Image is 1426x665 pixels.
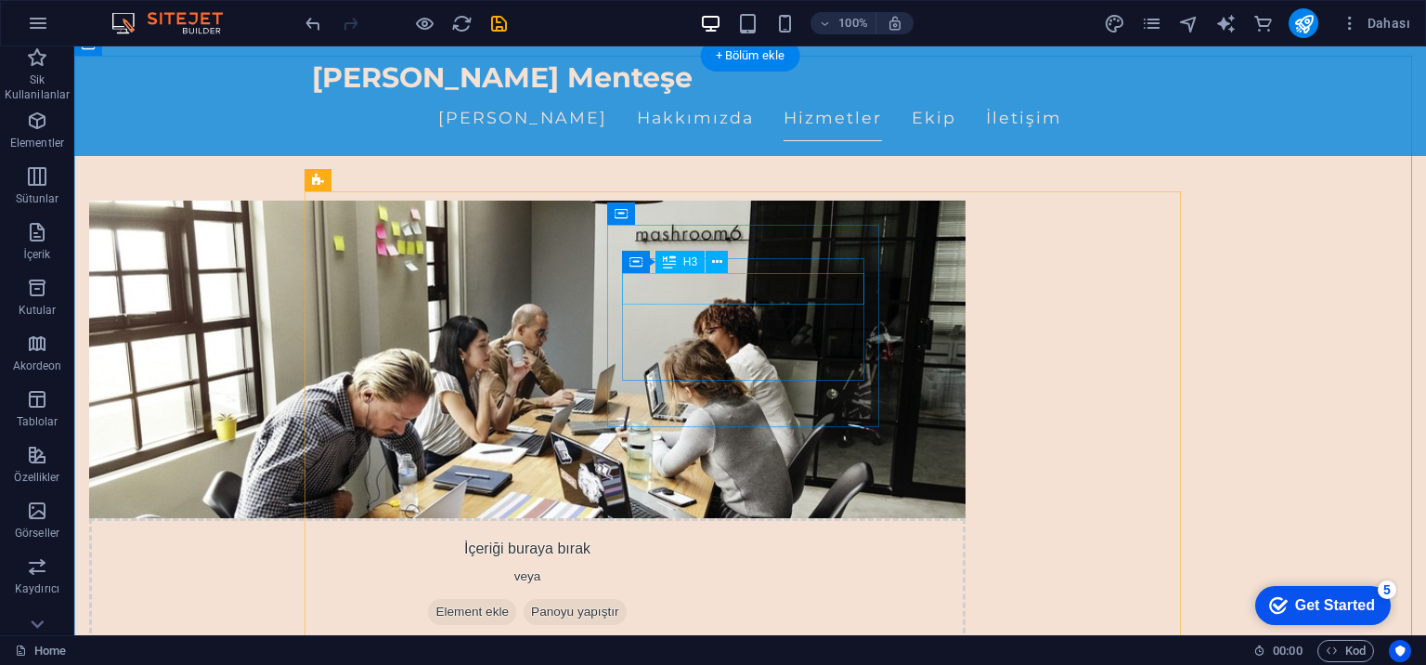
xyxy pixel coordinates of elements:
div: İçeriği buraya bırak [15,472,891,604]
i: Kaydet (Ctrl+S) [488,13,510,34]
p: Elementler [10,136,64,150]
button: reload [450,12,473,34]
button: 100% [810,12,876,34]
i: Tasarım (Ctrl+Alt+Y) [1104,13,1125,34]
span: Panoyu yapıştır [449,553,551,579]
span: 00 00 [1273,640,1302,662]
span: Element ekle [354,553,442,579]
p: Sütunlar [16,191,59,206]
span: H3 [683,256,697,267]
i: Yayınla [1293,13,1315,34]
i: AI Writer [1215,13,1237,34]
button: undo [302,12,324,34]
span: : [1286,644,1289,658]
button: navigator [1177,12,1199,34]
button: save [487,12,510,34]
button: text_generator [1214,12,1237,34]
h6: 100% [838,12,868,34]
h6: Oturum süresi [1253,640,1303,662]
div: Get Started [50,20,130,37]
button: Usercentrics [1389,640,1411,662]
div: Get Started 5 items remaining, 0% complete [10,9,146,48]
i: Sayfalar (Ctrl+Alt+S) [1141,13,1162,34]
span: Kod [1326,640,1366,662]
span: Dahası [1341,14,1410,33]
div: + Bölüm ekle [701,40,800,72]
div: 5 [133,4,151,22]
a: Seçimi iptal etmek için tıkla. Sayfaları açmak için çift tıkla [15,640,66,662]
button: Kod [1317,640,1374,662]
p: Özellikler [14,470,59,485]
button: commerce [1251,12,1274,34]
p: Kaydırıcı [15,581,59,596]
p: Kutular [19,303,57,318]
button: design [1103,12,1125,34]
button: publish [1289,8,1318,38]
i: Sayfayı yeniden yükleyin [451,13,473,34]
i: Navigatör [1178,13,1199,34]
i: Yeniden boyutlandırmada yakınlaştırma düzeyini seçilen cihaza uyacak şekilde otomatik olarak ayarla. [887,15,903,32]
p: Akordeon [13,359,62,373]
button: Dahası [1333,8,1418,38]
p: Görseller [15,526,59,541]
p: İçerik [23,247,50,262]
img: Editor Logo [107,12,246,34]
button: Ön izleme modundan çıkıp düzenlemeye devam etmek için buraya tıklayın [413,12,435,34]
p: Tablolar [17,414,58,429]
button: pages [1140,12,1162,34]
i: Geri al: Metni değiştir (Ctrl+Z) [303,13,324,34]
i: Ticaret [1252,13,1274,34]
